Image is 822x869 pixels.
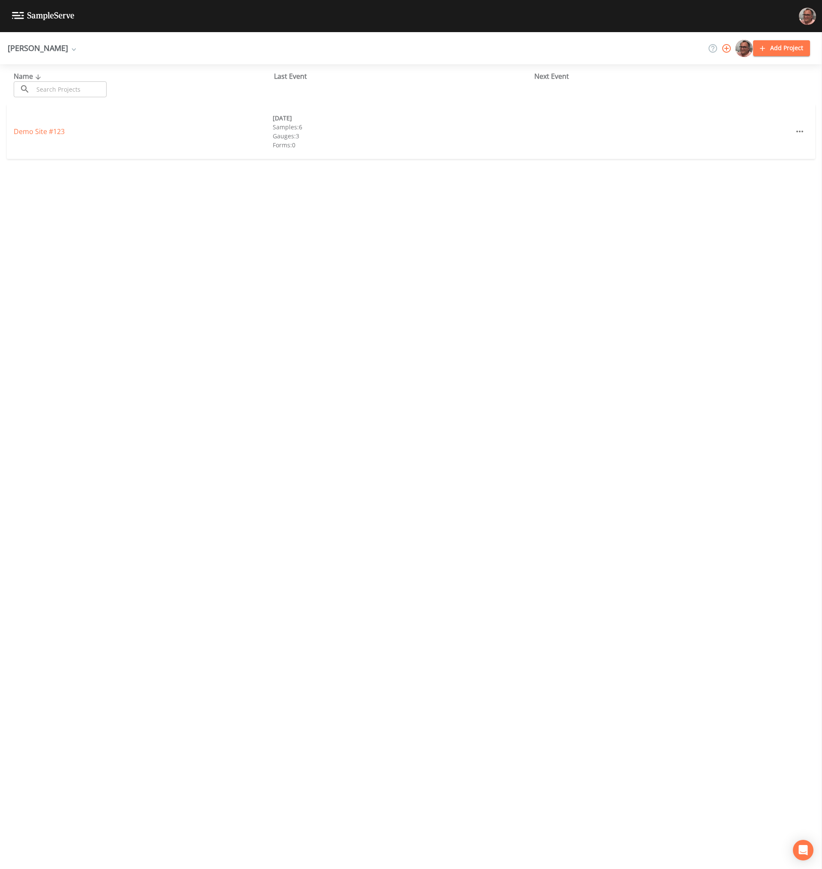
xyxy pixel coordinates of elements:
[735,40,753,57] div: Mike Franklin
[273,131,532,140] div: Gauges: 3
[753,40,810,56] button: Add Project
[33,81,107,97] input: Search Projects
[8,45,76,51] div: [PERSON_NAME]
[14,127,65,136] a: Demo Site #123
[12,12,74,20] img: logo
[72,47,76,51] img: svg%3e
[274,71,534,81] div: Last Event
[273,113,532,122] div: [DATE]
[273,140,532,149] div: Forms: 0
[736,40,753,57] img: e2d790fa78825a4bb76dcb6ab311d44c
[273,122,532,131] div: Samples: 6
[14,72,43,81] span: Name
[534,71,795,81] div: Next Event
[799,8,816,25] img: e2d790fa78825a4bb76dcb6ab311d44c
[793,840,813,860] div: Open Intercom Messenger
